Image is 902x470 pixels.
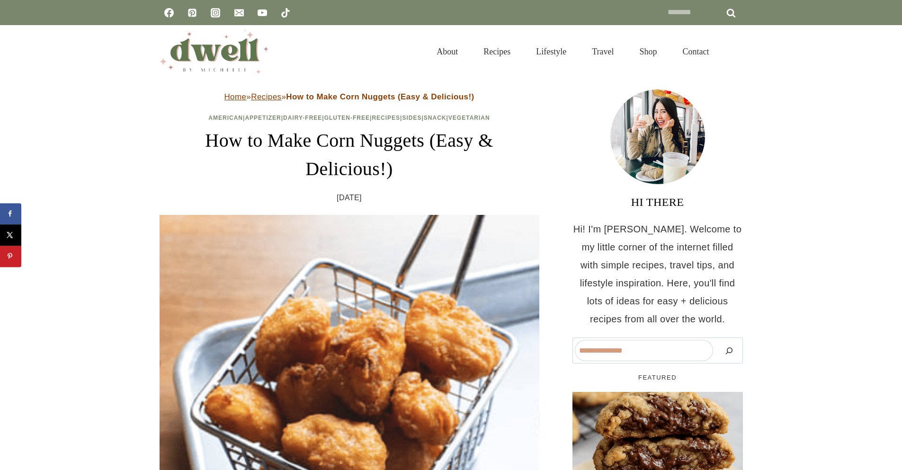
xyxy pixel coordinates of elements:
h3: HI THERE [572,194,743,211]
a: Pinterest [183,3,202,22]
a: Lifestyle [523,35,579,68]
span: | | | | | | | [208,115,490,121]
time: [DATE] [337,191,362,205]
a: YouTube [253,3,272,22]
a: Vegetarian [448,115,490,121]
button: Search [718,340,741,361]
a: Recipes [471,35,523,68]
a: Email [230,3,249,22]
span: » » [224,92,474,101]
a: American [208,115,243,121]
a: About [424,35,471,68]
p: Hi! I'm [PERSON_NAME]. Welcome to my little corner of the internet filled with simple recipes, tr... [572,220,743,328]
a: Home [224,92,246,101]
a: Snack [424,115,447,121]
a: Sides [402,115,421,121]
a: Recipes [251,92,281,101]
a: Recipes [372,115,400,121]
a: Shop [626,35,670,68]
button: View Search Form [727,44,743,60]
strong: How to Make Corn Nuggets (Easy & Delicious!) [286,92,474,101]
a: Dairy-Free [283,115,322,121]
a: Contact [670,35,722,68]
a: Instagram [206,3,225,22]
a: Appetizer [245,115,281,121]
a: Travel [579,35,626,68]
nav: Primary Navigation [424,35,722,68]
a: TikTok [276,3,295,22]
h1: How to Make Corn Nuggets (Easy & Delicious!) [160,126,539,183]
img: DWELL by michelle [160,30,268,73]
h5: FEATURED [572,373,743,382]
a: Facebook [160,3,179,22]
a: Gluten-Free [324,115,370,121]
